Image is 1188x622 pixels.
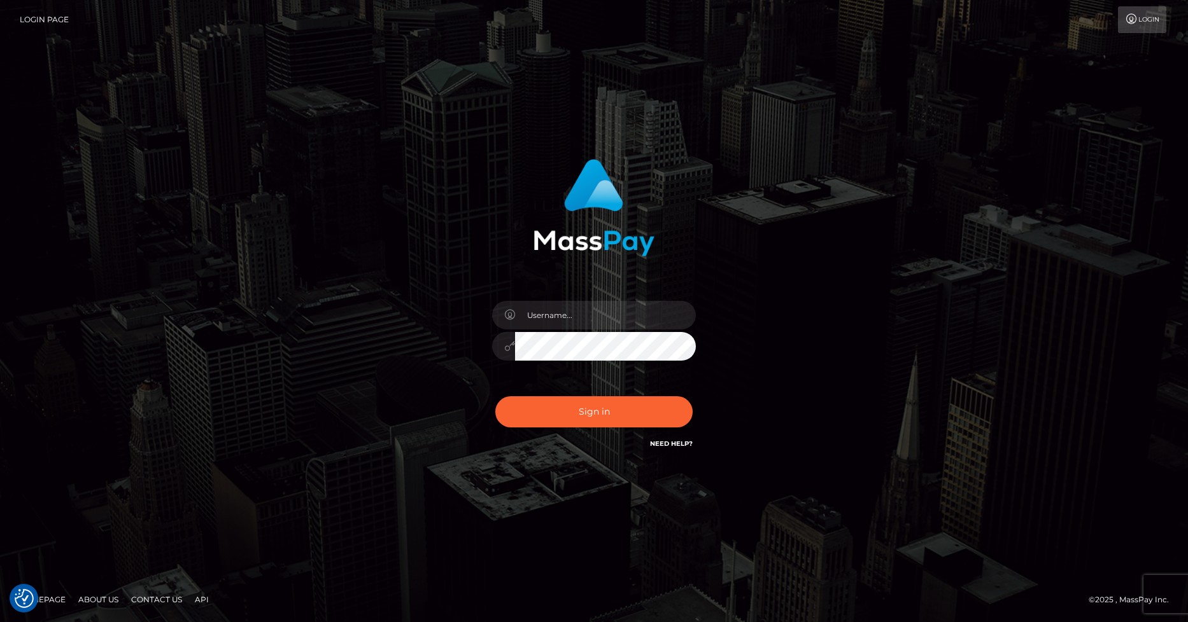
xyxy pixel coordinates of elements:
[14,590,71,609] a: Homepage
[650,439,693,448] a: Need Help?
[190,590,214,609] a: API
[73,590,124,609] a: About Us
[15,589,34,608] img: Revisit consent button
[126,590,187,609] a: Contact Us
[1118,6,1166,33] a: Login
[20,6,69,33] a: Login Page
[534,159,654,256] img: MassPay Login
[495,396,693,427] button: Sign in
[15,589,34,608] button: Consent Preferences
[515,301,696,329] input: Username...
[1089,593,1178,607] div: © 2025 , MassPay Inc.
